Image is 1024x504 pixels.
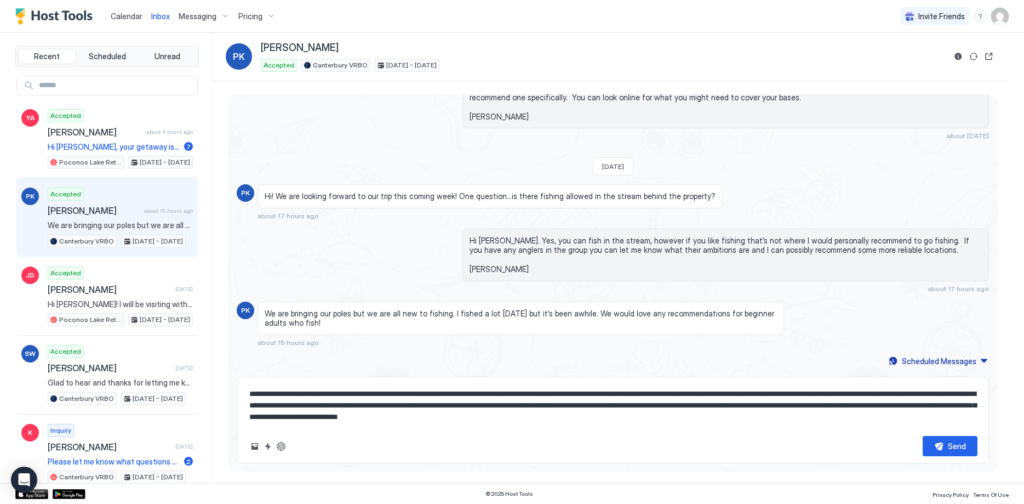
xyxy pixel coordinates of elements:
[111,12,142,21] span: Calendar
[265,309,777,328] span: We are bringing our poles but we are all new to fishing. I fished a lot [DATE] but it’s been awhi...
[261,440,274,453] button: Quick reply
[386,60,437,70] span: [DATE] - [DATE]
[973,488,1009,500] a: Terms Of Use
[179,12,216,21] span: Messaging
[48,299,193,309] span: Hi [PERSON_NAME]! I will be visiting with my family as well as a friend and his family. Looking f...
[26,191,35,201] span: PK
[59,394,114,404] span: Canterbury VRBO
[26,113,35,123] span: YA
[48,441,171,452] span: [PERSON_NAME]
[50,111,81,121] span: Accepted
[248,440,261,453] button: Upload image
[133,472,183,482] span: [DATE] - [DATE]
[25,349,36,359] span: SW
[470,83,982,121] span: Hi [PERSON_NAME]! There are so many different kinds of travel insurance each with differing amoun...
[902,355,976,367] div: Scheduled Messages
[602,162,624,171] span: [DATE]
[948,440,966,452] div: Send
[264,60,294,70] span: Accepted
[138,49,196,64] button: Unread
[982,50,996,63] button: Open reservation
[918,12,965,21] span: Invite Friends
[923,436,977,456] button: Send
[133,394,183,404] span: [DATE] - [DATE]
[133,236,183,246] span: [DATE] - [DATE]
[155,52,180,61] span: Unread
[50,189,81,199] span: Accepted
[265,191,716,201] span: Hi! We are looking forward to our trip this coming week! One question…is there fishing allowed in...
[15,489,48,499] a: App Store
[50,426,71,435] span: Inquiry
[928,285,989,293] span: about 17 hours ago
[241,305,250,315] span: PK
[59,315,121,325] span: Poconos Lake Retreat
[140,315,190,325] span: [DATE] - [DATE]
[59,236,114,246] span: Canterbury VRBO
[470,236,982,274] span: Hi [PERSON_NAME]. Yes, you can fish in the stream, however if you like fishing that’s not where I...
[48,457,180,467] span: Please let me know what questions you have.
[274,440,288,453] button: ChatGPT Auto Reply
[111,10,142,22] a: Calendar
[59,472,114,482] span: Canterbury VRBO
[238,12,262,21] span: Pricing
[78,49,136,64] button: Scheduled
[89,52,126,61] span: Scheduled
[258,212,319,220] span: about 17 hours ago
[973,491,1009,498] span: Terms Of Use
[18,49,76,64] button: Recent
[175,365,193,372] span: [DATE]
[28,428,32,438] span: K
[887,354,989,369] button: Scheduled Messages
[15,8,98,25] a: Host Tools Logo
[48,142,180,152] span: Hi [PERSON_NAME], your getaway is almost here! Your personal smart lock code is 4665. Just touch ...
[140,157,190,167] span: [DATE] - [DATE]
[59,157,121,167] span: Poconos Lake Retreat
[186,457,191,466] span: 2
[34,52,60,61] span: Recent
[48,127,142,138] span: [PERSON_NAME]
[48,220,193,230] span: We are bringing our poles but we are all new to fishing. I fished a lot [DATE] but it’s been awhi...
[11,467,37,493] div: Open Intercom Messenger
[947,132,989,140] span: about [DATE]
[974,10,987,23] div: menu
[967,50,980,63] button: Sync reservation
[151,10,170,22] a: Inbox
[144,207,193,214] span: about 15 hours ago
[35,76,197,95] input: Input Field
[186,143,191,151] span: 7
[151,12,170,21] span: Inbox
[991,8,1009,25] div: User profile
[48,378,193,388] span: Glad to hear and thanks for letting me know [PERSON_NAME]. Happy you guys got some gorgeous weath...
[933,488,969,500] a: Privacy Policy
[26,270,35,280] span: JD
[53,489,85,499] a: Google Play Store
[933,491,969,498] span: Privacy Policy
[258,338,319,347] span: about 15 hours ago
[48,205,140,216] span: [PERSON_NAME]
[50,347,81,356] span: Accepted
[485,490,533,497] span: © 2025 Host Tools
[313,60,368,70] span: Canterbury VRBO
[241,188,250,198] span: PK
[233,50,245,63] span: PK
[48,363,171,373] span: [PERSON_NAME]
[175,286,193,293] span: [DATE]
[50,268,81,278] span: Accepted
[175,443,193,450] span: [DATE]
[952,50,965,63] button: Reservation information
[48,284,171,295] span: [PERSON_NAME]
[261,42,339,54] span: [PERSON_NAME]
[146,128,193,135] span: about 4 hours ago
[15,46,199,67] div: tab-group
